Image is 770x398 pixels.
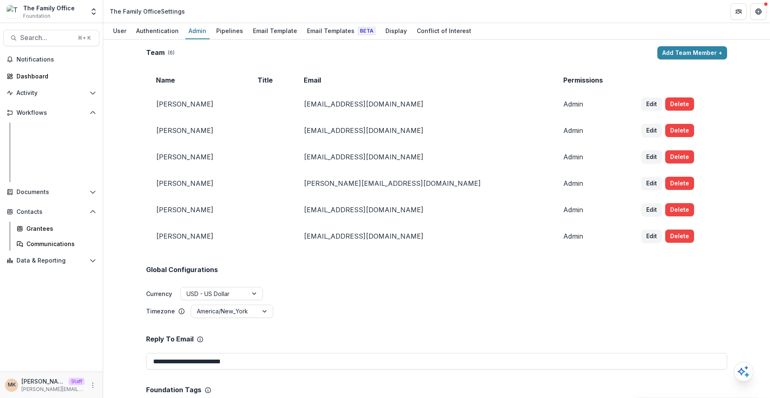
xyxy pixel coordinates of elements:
[553,117,632,144] td: Admin
[3,205,99,218] button: Open Contacts
[665,177,694,190] button: Delete
[146,91,248,117] td: [PERSON_NAME]
[3,106,99,119] button: Open Workflows
[250,25,300,37] div: Email Template
[20,34,73,42] span: Search...
[665,230,694,243] button: Delete
[641,97,662,111] button: Edit
[146,117,248,144] td: [PERSON_NAME]
[413,25,475,37] div: Conflict of Interest
[294,170,553,197] td: [PERSON_NAME][EMAIL_ADDRESS][DOMAIN_NAME]
[304,23,379,39] a: Email Templates Beta
[185,23,210,39] a: Admin
[248,69,294,91] td: Title
[553,91,632,117] td: Admin
[641,230,662,243] button: Edit
[23,4,75,12] div: The Family Office
[168,49,175,57] p: ( 6 )
[641,124,662,137] button: Edit
[13,222,99,235] a: Grantees
[26,239,93,248] div: Communications
[382,25,410,37] div: Display
[294,91,553,117] td: [EMAIL_ADDRESS][DOMAIN_NAME]
[146,170,248,197] td: [PERSON_NAME]
[110,25,130,37] div: User
[750,3,767,20] button: Get Help
[3,86,99,99] button: Open Activity
[17,56,96,63] span: Notifications
[734,362,753,381] button: Open AI Assistant
[213,25,246,37] div: Pipelines
[23,12,50,20] span: Foundation
[68,378,85,385] p: Staff
[382,23,410,39] a: Display
[7,5,20,18] img: The Family Office
[304,25,379,37] div: Email Templates
[3,53,99,66] button: Notifications
[213,23,246,39] a: Pipelines
[553,170,632,197] td: Admin
[553,69,632,91] td: Permissions
[665,97,694,111] button: Delete
[553,223,632,249] td: Admin
[106,5,188,17] nav: breadcrumb
[76,33,92,43] div: ⌘ + K
[358,27,376,35] span: Beta
[294,69,553,91] td: Email
[21,386,85,393] p: [PERSON_NAME][EMAIL_ADDRESS][DOMAIN_NAME]
[3,185,99,199] button: Open Documents
[3,30,99,46] button: Search...
[553,197,632,223] td: Admin
[133,25,182,37] div: Authentication
[3,69,99,83] a: Dashboard
[8,382,16,388] div: Maya Kuppermann
[110,7,185,16] div: The Family Office Settings
[294,223,553,249] td: [EMAIL_ADDRESS][DOMAIN_NAME]
[553,144,632,170] td: Admin
[110,23,130,39] a: User
[641,150,662,163] button: Edit
[665,124,694,137] button: Delete
[146,49,165,57] h2: Team
[146,289,172,298] label: Currency
[250,23,300,39] a: Email Template
[17,257,86,264] span: Data & Reporting
[133,23,182,39] a: Authentication
[146,144,248,170] td: [PERSON_NAME]
[146,197,248,223] td: [PERSON_NAME]
[13,237,99,251] a: Communications
[657,46,727,59] button: Add Team Member +
[146,335,194,343] p: Reply To Email
[730,3,747,20] button: Partners
[665,203,694,216] button: Delete
[294,197,553,223] td: [EMAIL_ADDRESS][DOMAIN_NAME]
[294,144,553,170] td: [EMAIL_ADDRESS][DOMAIN_NAME]
[185,25,210,37] div: Admin
[146,223,248,249] td: [PERSON_NAME]
[17,109,86,116] span: Workflows
[26,224,93,233] div: Grantees
[3,254,99,267] button: Open Data & Reporting
[17,72,93,81] div: Dashboard
[146,69,248,91] td: Name
[17,90,86,97] span: Activity
[17,208,86,216] span: Contacts
[641,177,662,190] button: Edit
[146,266,218,274] h2: Global Configurations
[146,386,201,394] p: Foundation Tags
[413,23,475,39] a: Conflict of Interest
[641,203,662,216] button: Edit
[146,307,175,315] p: Timezone
[88,380,98,390] button: More
[21,377,65,386] p: [PERSON_NAME]
[665,150,694,163] button: Delete
[88,3,99,20] button: Open entity switcher
[17,189,86,196] span: Documents
[294,117,553,144] td: [EMAIL_ADDRESS][DOMAIN_NAME]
